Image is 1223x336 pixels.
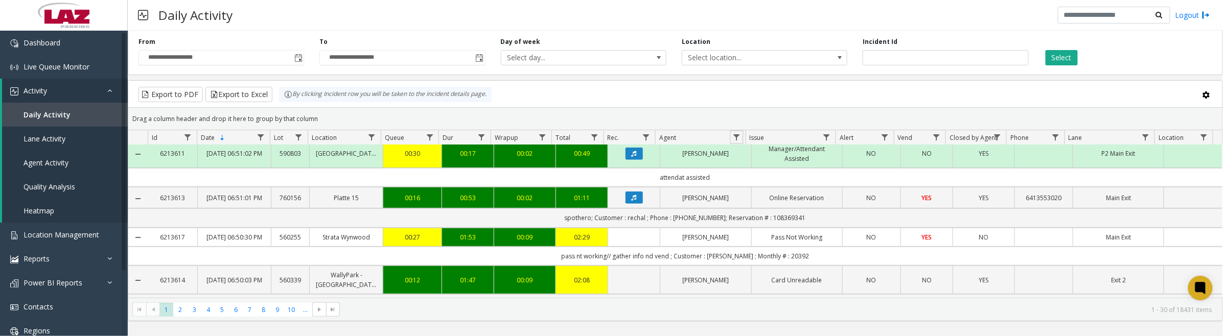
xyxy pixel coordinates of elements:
[298,303,312,317] span: Page 11
[959,149,1008,158] a: YES
[500,149,549,158] a: 00:02
[730,130,744,144] a: Agent Filter Menu
[279,87,492,102] div: By clicking Incident row you will be taken to the incident details page.
[1049,130,1063,144] a: Phone Filter Menu
[128,110,1222,128] div: Drag a column header and drop it here to group by that column
[758,275,836,285] a: Card Unreadable
[666,193,745,203] a: [PERSON_NAME]
[930,130,943,144] a: Vend Filter Menu
[218,134,226,142] span: Sortable
[389,232,435,242] div: 00:27
[500,193,549,203] div: 00:02
[154,232,191,242] a: 6213617
[2,199,128,223] a: Heatmap
[24,302,53,311] span: Contacts
[979,149,989,158] span: YES
[562,193,602,203] div: 01:11
[24,326,50,335] span: Regions
[979,276,989,284] span: YES
[10,327,18,335] img: 'icon'
[500,275,549,285] a: 00:09
[500,232,549,242] a: 00:09
[682,51,814,65] span: Select location...
[329,305,337,314] span: Go to the last page
[205,87,272,102] button: Export to Excel
[907,232,947,242] a: YES
[326,302,340,317] span: Go to the last page
[278,193,303,203] a: 760156
[24,230,99,239] span: Location Management
[495,133,518,142] span: Wrapup
[562,232,602,242] a: 02:29
[365,130,379,144] a: Location Filter Menu
[922,276,932,284] span: NO
[1069,133,1082,142] span: Lane
[959,193,1008,203] a: YES
[24,134,65,143] span: Lane Activity
[1046,50,1078,65] button: Select
[389,149,435,158] div: 00:30
[1021,193,1067,203] a: 6413553020
[1175,10,1210,20] a: Logout
[922,233,932,242] span: YES
[181,130,195,144] a: Id Filter Menu
[758,193,836,203] a: Online Reservation
[154,275,191,285] a: 6213614
[243,303,257,317] span: Page 7
[188,303,201,317] span: Page 3
[278,149,303,158] a: 590803
[922,194,932,202] span: YES
[448,149,488,158] a: 00:17
[173,303,187,317] span: Page 2
[1202,10,1210,20] img: logout
[10,279,18,287] img: 'icon'
[849,232,894,242] a: NO
[285,303,298,317] span: Page 10
[312,302,326,317] span: Go to the next page
[128,130,1222,298] div: Data table
[316,270,377,290] a: WallyPark - [GEOGRAPHIC_DATA]
[24,254,50,263] span: Reports
[556,133,570,142] span: Total
[153,3,238,28] h3: Daily Activity
[990,130,1004,144] a: Closed by Agent Filter Menu
[423,130,436,144] a: Queue Filter Menu
[448,232,488,242] a: 01:53
[10,303,18,311] img: 'icon'
[2,103,128,127] a: Daily Activity
[1079,232,1158,242] a: Main Exit
[204,193,265,203] a: [DATE] 06:51:01 PM
[139,87,203,102] button: Export to PDF
[562,149,602,158] a: 00:49
[959,232,1008,242] a: NO
[292,130,306,144] a: Lot Filter Menu
[666,149,745,158] a: [PERSON_NAME]
[139,37,155,46] label: From
[385,133,404,142] span: Queue
[849,193,894,203] a: NO
[666,232,745,242] a: [PERSON_NAME]
[154,193,191,203] a: 6213613
[1079,275,1158,285] a: Exit 2
[2,79,128,103] a: Activity
[292,51,304,65] span: Toggle popup
[204,149,265,158] a: [DATE] 06:51:02 PM
[24,62,89,71] span: Live Queue Monitor
[128,150,148,158] a: Collapse Details
[24,38,60,47] span: Dashboard
[820,130,834,144] a: Issue Filter Menu
[10,231,18,239] img: 'icon'
[443,133,454,142] span: Dur
[475,130,489,144] a: Dur Filter Menu
[682,37,710,46] label: Location
[24,158,68,167] span: Agent Activity
[24,86,47,95] span: Activity
[448,275,488,285] div: 01:47
[1011,133,1029,142] span: Phone
[148,294,1222,313] td: Gave card steps. Attendant resumed.
[229,303,243,317] span: Page 6
[501,51,633,65] span: Select day...
[639,130,653,144] a: Rec. Filter Menu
